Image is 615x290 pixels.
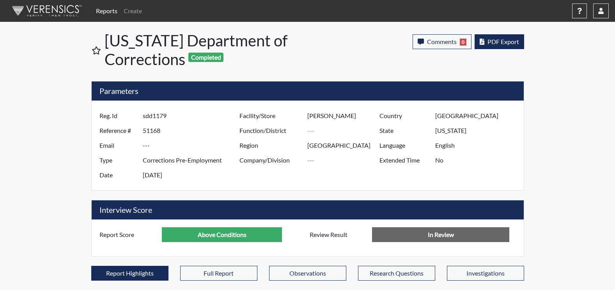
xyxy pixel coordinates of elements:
input: No Decision [372,227,509,242]
button: Full Report [180,266,257,281]
label: Company/Division [234,153,308,168]
label: Extended Time [374,153,435,168]
label: Reg. Id [94,108,143,123]
input: --- [307,153,381,168]
input: --- [143,153,241,168]
button: Comments0 [413,34,471,49]
label: Function/District [234,123,308,138]
input: --- [435,108,521,123]
span: Completed [188,53,223,62]
button: Observations [269,266,346,281]
button: Report Highlights [91,266,168,281]
span: PDF Export [487,38,519,45]
label: Country [374,108,435,123]
label: Review Result [304,227,372,242]
input: --- [143,168,241,182]
h5: Interview Score [92,200,524,219]
label: Language [374,138,435,153]
input: --- [143,108,241,123]
label: Report Score [94,227,162,242]
label: State [374,123,435,138]
button: PDF Export [475,34,524,49]
label: Facility/Store [234,108,308,123]
input: --- [435,138,521,153]
span: Comments [427,38,457,45]
input: --- [435,153,521,168]
button: Investigations [447,266,524,281]
h1: [US_STATE] Department of Corrections [105,31,308,69]
input: --- [307,138,381,153]
input: --- [307,108,381,123]
input: --- [143,123,241,138]
label: Region [234,138,308,153]
label: Type [94,153,143,168]
button: Research Questions [358,266,435,281]
label: Reference # [94,123,143,138]
a: Reports [93,3,121,19]
h5: Parameters [92,81,524,101]
input: --- [435,123,521,138]
input: --- [162,227,282,242]
label: Email [94,138,143,153]
a: Create [121,3,145,19]
label: Date [94,168,143,182]
span: 0 [460,39,466,46]
input: --- [307,123,381,138]
input: --- [143,138,241,153]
